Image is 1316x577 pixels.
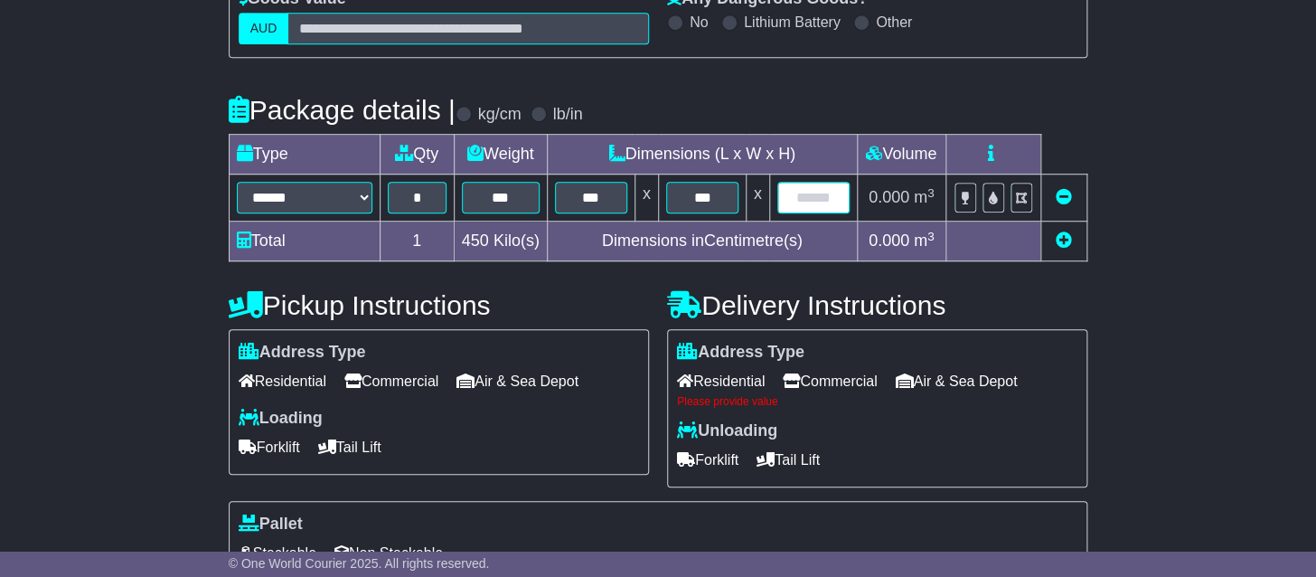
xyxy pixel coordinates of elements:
span: Stackable [239,539,316,567]
span: Residential [677,367,765,395]
td: Type [229,135,380,175]
label: lb/in [553,105,583,125]
span: Air & Sea Depot [896,367,1018,395]
td: x [746,175,769,222]
span: Tail Lift [318,433,381,461]
span: m [914,232,935,250]
div: Please provide value [677,395,1077,408]
label: Address Type [677,343,804,363]
label: Address Type [239,343,366,363]
span: Non Stackable [334,539,443,567]
span: Residential [239,367,326,395]
a: Add new item [1056,232,1072,250]
span: 0.000 [869,188,909,206]
label: Unloading [677,421,777,441]
h4: Delivery Instructions [667,290,1087,320]
span: 0.000 [869,232,909,250]
sup: 3 [927,186,935,200]
span: Forklift [677,446,738,474]
sup: 3 [927,230,935,243]
span: 450 [462,232,489,250]
label: No [690,14,708,31]
span: © One World Courier 2025. All rights reserved. [229,556,490,571]
td: Dimensions in Centimetre(s) [547,222,857,261]
label: Lithium Battery [744,14,841,31]
td: Qty [380,135,454,175]
span: Air & Sea Depot [456,367,578,395]
h4: Pickup Instructions [229,290,649,320]
td: Dimensions (L x W x H) [547,135,857,175]
label: Loading [239,409,323,429]
label: kg/cm [478,105,522,125]
label: Other [876,14,912,31]
td: Total [229,222,380,261]
span: Forklift [239,433,300,461]
label: Pallet [239,515,303,534]
span: Commercial [344,367,438,395]
label: AUD [239,13,289,44]
h4: Package details | [229,95,456,125]
span: Commercial [783,367,877,395]
td: 1 [380,222,454,261]
td: Kilo(s) [454,222,547,261]
span: Tail Lift [757,446,820,474]
a: Remove this item [1056,188,1072,206]
td: Weight [454,135,547,175]
td: x [634,175,658,222]
td: Volume [857,135,945,175]
span: m [914,188,935,206]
